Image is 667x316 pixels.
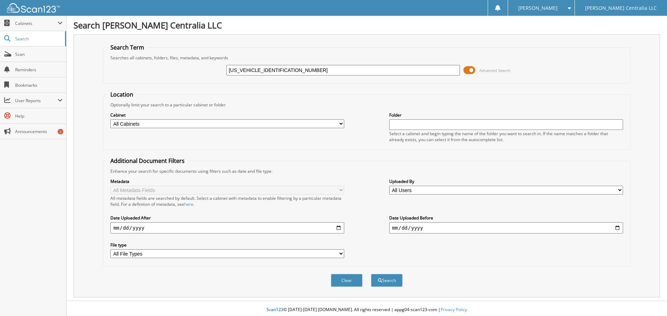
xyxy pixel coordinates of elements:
[441,307,467,312] a: Privacy Policy
[107,44,148,51] legend: Search Term
[58,129,63,134] div: 2
[632,282,667,316] iframe: Chat Widget
[389,178,623,184] label: Uploaded By
[184,201,193,207] a: here
[585,6,657,10] span: [PERSON_NAME] Centralia LLC
[107,168,626,174] div: Enhance your search for specific documents using filters such as date and file type.
[15,113,63,119] span: Help
[15,82,63,88] span: Bookmarks
[15,67,63,73] span: Reminders
[110,178,344,184] label: Metadata
[15,98,58,104] span: User Reports
[107,55,626,61] div: Searches all cabinets, folders, files, metadata, and keywords
[371,274,403,287] button: Search
[518,6,558,10] span: [PERSON_NAME]
[389,215,623,221] label: Date Uploaded Before
[331,274,363,287] button: Clear
[479,68,511,73] span: Advanced Search
[15,129,63,134] span: Announcements
[107,91,137,98] legend: Location
[7,3,60,13] img: scan123-logo-white.svg
[389,112,623,118] label: Folder
[110,215,344,221] label: Date Uploaded After
[110,222,344,233] input: start
[107,102,626,108] div: Optionally limit your search to a particular cabinet or folder
[389,222,623,233] input: end
[110,112,344,118] label: Cabinet
[389,131,623,143] div: Select a cabinet and begin typing the name of the folder you want to search in. If the name match...
[15,36,62,42] span: Search
[15,20,58,26] span: Cabinets
[73,19,660,31] h1: Search [PERSON_NAME] Centralia LLC
[15,51,63,57] span: Scan
[267,307,283,312] span: Scan123
[107,157,188,165] legend: Additional Document Filters
[110,242,344,248] label: File type
[110,195,344,207] div: All metadata fields are searched by default. Select a cabinet with metadata to enable filtering b...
